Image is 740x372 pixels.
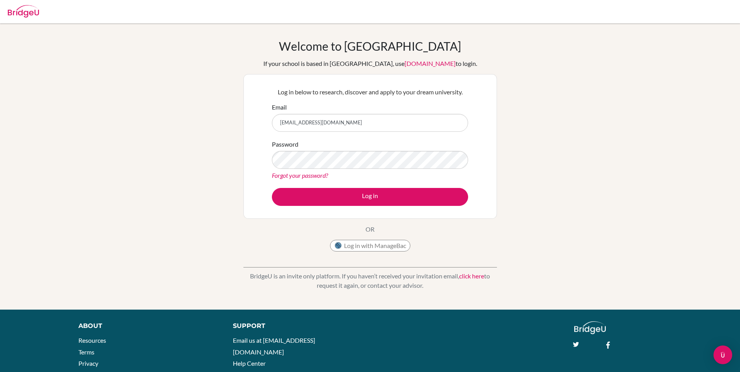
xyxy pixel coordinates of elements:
[272,103,287,112] label: Email
[330,240,410,252] button: Log in with ManageBac
[78,337,106,344] a: Resources
[574,321,606,334] img: logo_white@2x-f4f0deed5e89b7ecb1c2cc34c3e3d731f90f0f143d5ea2071677605dd97b5244.png
[78,360,98,367] a: Privacy
[233,321,361,331] div: Support
[279,39,461,53] h1: Welcome to [GEOGRAPHIC_DATA]
[8,5,39,18] img: Bridge-U
[78,321,215,331] div: About
[366,225,374,234] p: OR
[713,345,732,364] div: Open Intercom Messenger
[243,271,497,290] p: BridgeU is an invite only platform. If you haven’t received your invitation email, to request it ...
[272,188,468,206] button: Log in
[78,348,94,356] a: Terms
[263,59,477,68] div: If your school is based in [GEOGRAPHIC_DATA], use to login.
[233,360,266,367] a: Help Center
[233,337,315,356] a: Email us at [EMAIL_ADDRESS][DOMAIN_NAME]
[405,60,456,67] a: [DOMAIN_NAME]
[272,140,298,149] label: Password
[272,172,328,179] a: Forgot your password?
[459,272,484,280] a: click here
[272,87,468,97] p: Log in below to research, discover and apply to your dream university.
